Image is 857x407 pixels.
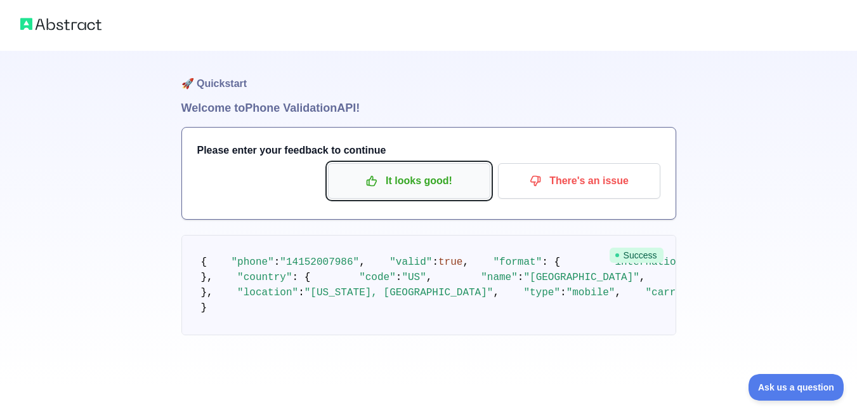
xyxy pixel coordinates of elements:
p: There's an issue [507,170,651,192]
p: It looks good! [337,170,481,192]
span: "format" [493,257,542,268]
span: "phone" [232,257,274,268]
span: "code" [359,272,396,283]
span: : [518,272,524,283]
img: Abstract logo [20,15,101,33]
span: "carrier" [645,287,700,298]
iframe: Toggle Customer Support [749,374,844,401]
span: : [298,287,304,298]
span: , [615,287,621,298]
span: : [274,257,280,268]
span: "name" [481,272,518,283]
span: "international" [609,257,700,268]
span: Success [610,248,664,263]
span: , [462,257,469,268]
span: "location" [237,287,298,298]
span: , [639,272,646,283]
span: : [560,287,566,298]
span: { [201,257,207,268]
span: , [426,272,433,283]
span: "[GEOGRAPHIC_DATA]" [523,272,639,283]
span: "US" [402,272,426,283]
button: There's an issue [498,163,660,199]
span: "[US_STATE], [GEOGRAPHIC_DATA]" [304,287,494,298]
span: : { [542,257,560,268]
span: : [432,257,438,268]
h1: Welcome to Phone Validation API! [181,99,676,117]
h3: Please enter your feedback to continue [197,143,660,158]
button: It looks good! [328,163,490,199]
span: true [438,257,462,268]
span: , [359,257,365,268]
h1: 🚀 Quickstart [181,51,676,99]
span: "14152007986" [280,257,359,268]
span: "mobile" [566,287,615,298]
span: : [396,272,402,283]
span: , [493,287,499,298]
span: : { [292,272,311,283]
span: "valid" [389,257,432,268]
span: "country" [237,272,292,283]
span: "type" [523,287,560,298]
